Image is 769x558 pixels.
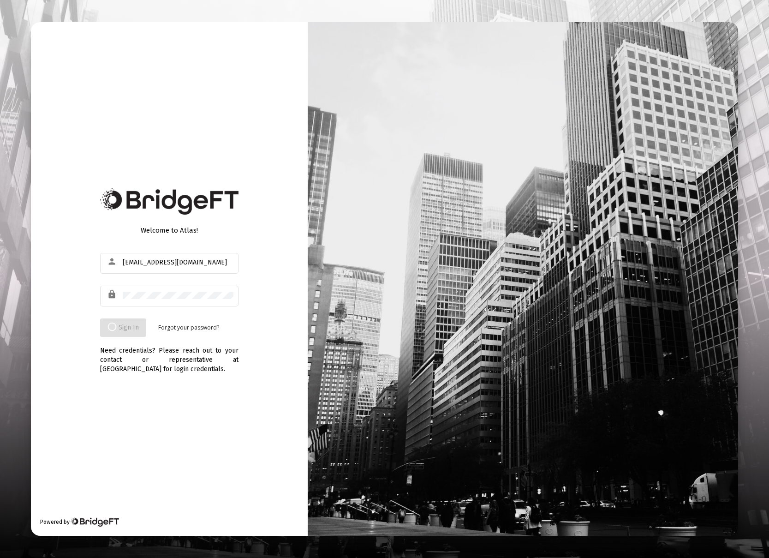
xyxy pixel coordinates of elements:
span: Sign In [107,324,139,331]
div: Need credentials? Please reach out to your contact or representative at [GEOGRAPHIC_DATA] for log... [100,337,238,374]
div: Powered by [40,517,119,527]
mat-icon: person [107,256,118,267]
input: Email or Username [123,259,233,266]
img: Bridge Financial Technology Logo [71,517,119,527]
a: Forgot your password? [158,323,219,332]
button: Sign In [100,318,146,337]
div: Welcome to Atlas! [100,226,238,235]
img: Bridge Financial Technology Logo [100,188,238,215]
mat-icon: lock [107,289,118,300]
